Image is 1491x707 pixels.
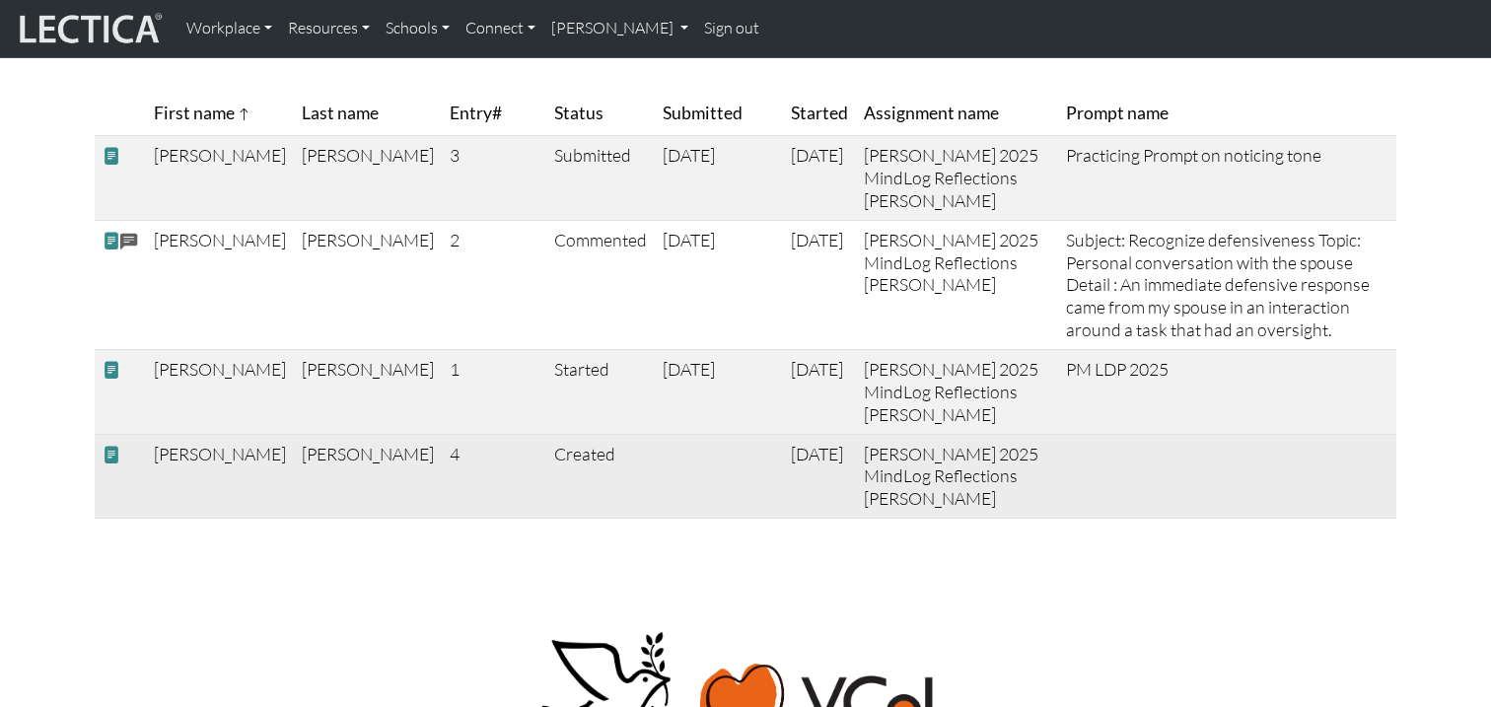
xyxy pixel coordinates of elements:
td: 3 [442,136,546,221]
span: Prompt name [1066,100,1169,127]
td: [PERSON_NAME] 2025 MindLog Reflections [PERSON_NAME] [856,349,1058,434]
span: view [103,360,120,381]
img: lecticalive [15,10,163,47]
td: [PERSON_NAME] [294,220,442,349]
td: Submitted [546,136,655,221]
td: [DATE] [655,220,783,349]
span: view [103,445,120,465]
span: view [103,231,120,251]
td: Created [546,434,655,519]
td: [DATE] [783,434,856,519]
td: Started [546,349,655,434]
td: [PERSON_NAME] [294,136,442,221]
span: Status [554,100,603,127]
span: Submitted [663,100,743,127]
span: First name [154,100,250,127]
td: [DATE] [655,136,783,221]
td: [PERSON_NAME] 2025 MindLog Reflections [PERSON_NAME] [856,136,1058,221]
a: Connect [458,8,543,49]
a: Resources [280,8,378,49]
th: Started [783,92,856,136]
td: [PERSON_NAME] [294,434,442,519]
span: Entry# [450,100,538,127]
a: [PERSON_NAME] [543,8,696,49]
td: [PERSON_NAME] 2025 MindLog Reflections [PERSON_NAME] [856,434,1058,519]
td: [PERSON_NAME] [294,349,442,434]
td: 1 [442,349,546,434]
td: [PERSON_NAME] 2025 MindLog Reflections [PERSON_NAME] [856,220,1058,349]
span: view [103,146,120,167]
td: [DATE] [783,220,856,349]
td: Commented [546,220,655,349]
td: [PERSON_NAME] [146,349,294,434]
td: [DATE] [783,349,856,434]
td: [PERSON_NAME] [146,220,294,349]
th: Last name [294,92,442,136]
td: Subject: Recognize defensiveness Topic: Personal conversation with the spouse Detail : An immedia... [1058,220,1396,349]
a: Workplace [178,8,280,49]
a: Schools [378,8,458,49]
td: PM LDP 2025 [1058,349,1396,434]
td: [PERSON_NAME] [146,136,294,221]
td: Practicing Prompt on noticing tone [1058,136,1396,221]
span: comments [120,231,138,253]
td: [DATE] [655,349,783,434]
td: [DATE] [783,136,856,221]
td: 4 [442,434,546,519]
span: Assignment name [864,100,999,127]
td: 2 [442,220,546,349]
td: [PERSON_NAME] [146,434,294,519]
a: Sign out [696,8,767,49]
